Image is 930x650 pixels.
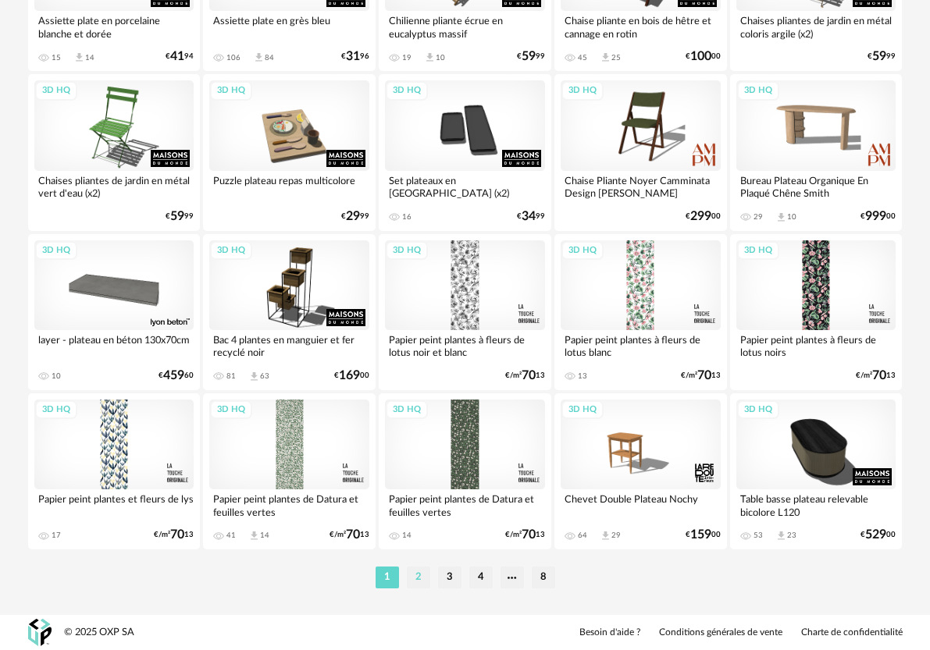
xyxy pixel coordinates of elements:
[561,330,721,361] div: Papier peint plantes à fleurs de lotus blanc
[346,530,360,540] span: 70
[402,53,412,62] div: 19
[686,52,721,62] div: € 00
[561,81,604,101] div: 3D HQ
[35,241,77,261] div: 3D HQ
[386,241,428,261] div: 3D HQ
[436,53,445,62] div: 10
[775,530,787,542] span: Download icon
[856,371,896,381] div: €/m² 13
[209,330,369,361] div: Bac 4 plantes en manguier et fer recyclé noir
[730,74,903,230] a: 3D HQ Bureau Plateau Organique En Plaqué Chêne Smith 29 Download icon 10 €99900
[579,627,640,639] a: Besoin d'aide ?
[438,567,461,588] li: 3
[34,330,194,361] div: layer - plateau en béton 130x70cm
[385,171,545,202] div: Set plateaux en [GEOGRAPHIC_DATA] (x2)
[736,11,896,42] div: Chaises pliantes de jardin en métal coloris argile (x2)
[402,531,412,540] div: 14
[203,234,376,390] a: 3D HQ Bac 4 plantes en manguier et fer recyclé noir 81 Download icon 63 €16900
[754,531,763,540] div: 53
[166,52,194,62] div: € 94
[248,530,260,542] span: Download icon
[226,531,236,540] div: 41
[341,211,369,222] div: € 99
[861,530,896,540] div: € 00
[28,234,201,390] a: 3D HQ layer - plateau en béton 130x70cm 10 €45960
[209,489,369,520] div: Papier peint plantes de Datura et feuilles vertes
[787,531,796,540] div: 23
[163,371,184,381] span: 459
[52,53,61,62] div: 15
[736,489,896,520] div: Table basse plateau relevable bicolore L120
[522,530,536,540] span: 70
[578,53,587,62] div: 45
[210,81,252,101] div: 3D HQ
[754,212,763,222] div: 29
[35,400,77,420] div: 3D HQ
[34,171,194,202] div: Chaises pliantes de jardin en métal vert d'eau (x2)
[505,530,545,540] div: €/m² 13
[330,530,369,540] div: €/m² 13
[865,211,886,222] span: 999
[154,530,194,540] div: €/m² 13
[611,53,621,62] div: 25
[600,530,611,542] span: Download icon
[868,52,896,62] div: € 99
[203,393,376,549] a: 3D HQ Papier peint plantes de Datura et feuilles vertes 41 Download icon 14 €/m²7013
[379,74,551,230] a: 3D HQ Set plateaux en [GEOGRAPHIC_DATA] (x2) 16 €3499
[210,241,252,261] div: 3D HQ
[346,211,360,222] span: 29
[424,52,436,63] span: Download icon
[554,234,727,390] a: 3D HQ Papier peint plantes à fleurs de lotus blanc 13 €/m²7013
[260,371,269,381] div: 63
[554,74,727,230] a: 3D HQ Chaise Pliante Noyer Camminata Design [PERSON_NAME] €29900
[52,531,61,540] div: 17
[385,330,545,361] div: Papier peint plantes à fleurs de lotus noir et blanc
[690,211,711,222] span: 299
[203,74,376,230] a: 3D HQ Puzzle plateau repas multicolore €2999
[34,489,194,520] div: Papier peint plantes et fleurs de lys
[517,211,545,222] div: € 99
[386,81,428,101] div: 3D HQ
[690,530,711,540] span: 159
[600,52,611,63] span: Download icon
[865,530,886,540] span: 529
[34,11,194,42] div: Assiette plate en porcelaine blanche et dorée
[787,212,796,222] div: 10
[209,11,369,42] div: Assiette plate en grès bleu
[872,52,886,62] span: 59
[226,371,236,381] div: 81
[561,489,721,520] div: Chevet Double Plateau Nochy
[170,52,184,62] span: 41
[561,11,721,42] div: Chaise pliante en bois de hêtre et cannage en rotin
[170,530,184,540] span: 70
[736,171,896,202] div: Bureau Plateau Organique En Plaqué Chêne Smith
[730,393,903,549] a: 3D HQ Table basse plateau relevable bicolore L120 53 Download icon 23 €52900
[28,393,201,549] a: 3D HQ Papier peint plantes et fleurs de lys 17 €/m²7013
[690,52,711,62] span: 100
[385,11,545,42] div: Chilienne pliante écrue en eucalyptus massif
[861,211,896,222] div: € 00
[260,531,269,540] div: 14
[170,211,184,222] span: 59
[341,52,369,62] div: € 96
[505,371,545,381] div: €/m² 13
[85,53,94,62] div: 14
[402,212,412,222] div: 16
[736,330,896,361] div: Papier peint plantes à fleurs de lotus noirs
[64,626,134,639] div: © 2025 OXP SA
[522,211,536,222] span: 34
[681,371,721,381] div: €/m² 13
[379,234,551,390] a: 3D HQ Papier peint plantes à fleurs de lotus noir et blanc €/m²7013
[872,371,886,381] span: 70
[35,81,77,101] div: 3D HQ
[659,627,782,639] a: Conditions générales de vente
[407,567,430,588] li: 2
[578,531,587,540] div: 64
[339,371,360,381] span: 169
[52,371,61,381] div: 10
[376,567,399,588] li: 1
[346,52,360,62] span: 31
[737,400,779,420] div: 3D HQ
[210,400,252,420] div: 3D HQ
[517,52,545,62] div: € 99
